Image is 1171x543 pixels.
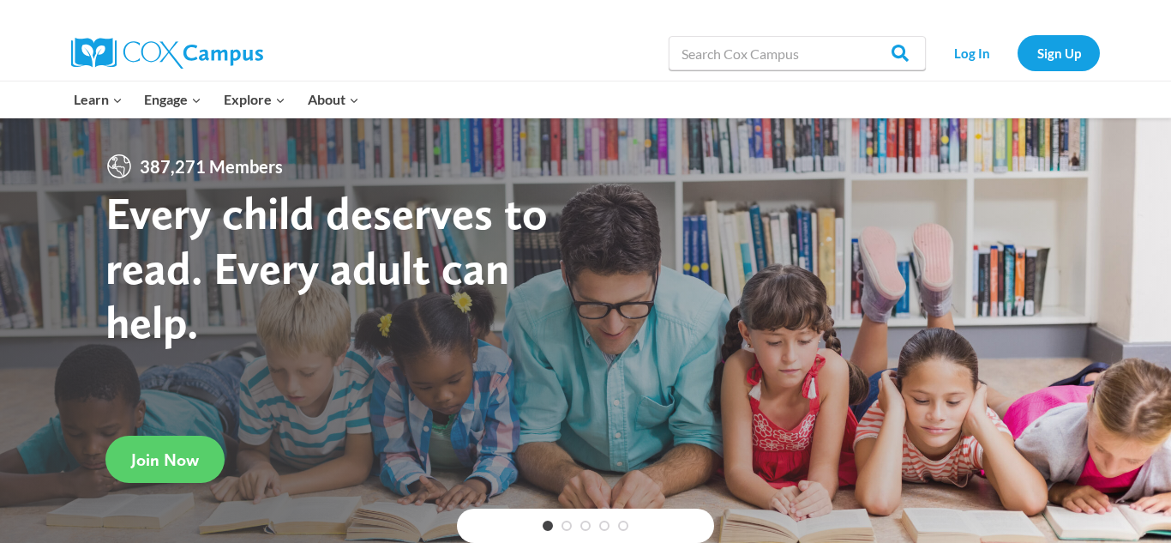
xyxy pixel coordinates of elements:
[105,185,548,349] strong: Every child deserves to read. Every adult can help.
[63,81,369,118] nav: Primary Navigation
[618,521,628,531] a: 5
[144,88,201,111] span: Engage
[934,35,1100,70] nav: Secondary Navigation
[224,88,285,111] span: Explore
[131,449,199,470] span: Join Now
[934,35,1009,70] a: Log In
[105,436,225,483] a: Join Now
[74,88,123,111] span: Learn
[561,521,572,531] a: 2
[133,153,290,180] span: 387,271 Members
[1018,35,1100,70] a: Sign Up
[71,38,263,69] img: Cox Campus
[543,521,553,531] a: 1
[599,521,610,531] a: 4
[580,521,591,531] a: 3
[669,36,926,70] input: Search Cox Campus
[308,88,359,111] span: About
